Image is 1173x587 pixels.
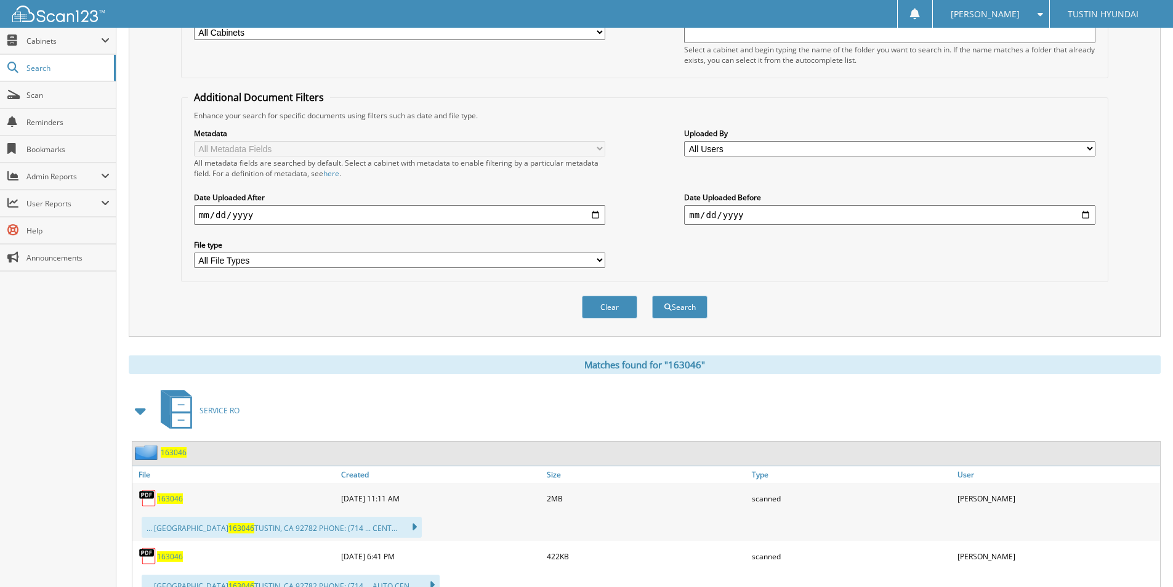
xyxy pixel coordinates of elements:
div: 422KB [544,544,749,569]
div: Matches found for "163046" [129,355,1161,374]
a: SERVICE RO [153,386,240,435]
img: folder2.png [135,445,161,460]
div: [PERSON_NAME] [954,544,1160,569]
a: File [132,466,338,483]
div: All metadata fields are searched by default. Select a cabinet with metadata to enable filtering b... [194,158,605,179]
label: File type [194,240,605,250]
label: Uploaded By [684,128,1095,139]
button: Search [652,296,707,318]
img: PDF.png [139,547,157,565]
div: [DATE] 11:11 AM [338,486,544,511]
div: ... [GEOGRAPHIC_DATA] TUSTIN, CA 92782 PHONE: (714 ... CENT... [142,517,422,538]
a: Size [544,466,749,483]
span: Bookmarks [26,144,110,155]
a: 163046 [161,447,187,458]
div: [PERSON_NAME] [954,486,1160,511]
a: here [323,168,339,179]
div: 2MB [544,486,749,511]
span: Cabinets [26,36,101,46]
span: Announcements [26,253,110,263]
img: PDF.png [139,489,157,508]
div: Select a cabinet and begin typing the name of the folder you want to search in. If the name match... [684,44,1095,65]
a: Created [338,466,544,483]
iframe: Chat Widget [1111,528,1173,587]
div: scanned [749,544,954,569]
a: 163046 [157,493,183,504]
a: 163046 [157,551,183,562]
input: end [684,205,1095,225]
a: User [954,466,1160,483]
label: Metadata [194,128,605,139]
label: Date Uploaded Before [684,192,1095,203]
span: Admin Reports [26,171,101,182]
label: Date Uploaded After [194,192,605,203]
a: Type [749,466,954,483]
span: Scan [26,90,110,100]
span: 163046 [228,523,254,533]
span: SERVICE RO [200,405,240,416]
div: Enhance your search for specific documents using filters such as date and file type. [188,110,1102,121]
img: scan123-logo-white.svg [12,6,105,22]
legend: Additional Document Filters [188,91,330,104]
div: scanned [749,486,954,511]
span: User Reports [26,198,101,209]
span: TUSTIN HYUNDAI [1068,10,1139,18]
span: Help [26,225,110,236]
span: Reminders [26,117,110,128]
span: [PERSON_NAME] [951,10,1020,18]
input: start [194,205,605,225]
button: Clear [582,296,637,318]
div: [DATE] 6:41 PM [338,544,544,569]
span: Search [26,63,108,73]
